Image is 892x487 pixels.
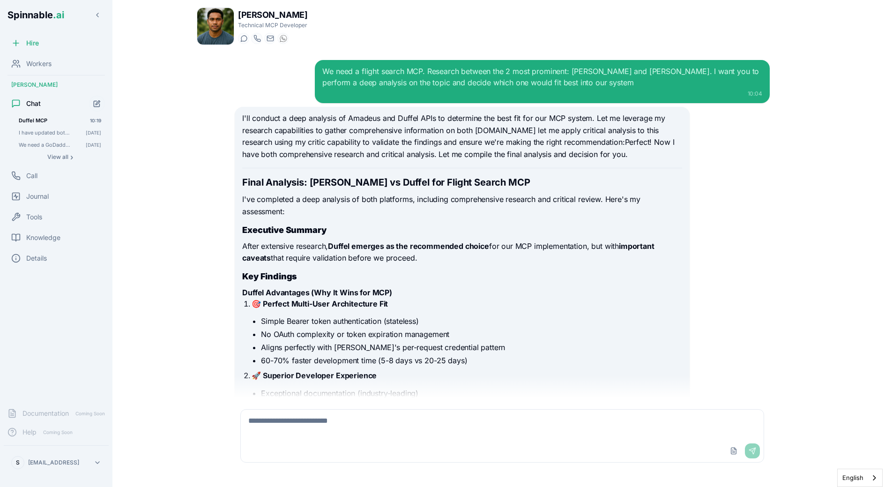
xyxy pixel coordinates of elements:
strong: 🚀 Superior Developer Experience [252,371,377,380]
li: Exceptional documentation (industry-leading) [261,388,682,399]
span: Knowledge [26,233,60,242]
button: S[EMAIL_ADDRESS] [7,453,105,472]
strong: Duffel Advantages (Why It Wins for MCP) [242,288,392,297]
span: I have updated both the `Spinnable MCP Playbook` and the `Spinnable Tools Gold Standard` files. ... [19,129,73,136]
strong: important caveats [242,241,654,263]
p: I've completed a deep analysis of both platforms, including comprehensive research and critical r... [242,194,682,217]
strong: Duffel emerges as the recommended choice [328,241,489,251]
h2: Final Analysis: [PERSON_NAME] vs Duffel for Flight Search MCP [242,176,682,189]
span: Spinnable [7,9,64,21]
strong: Executive Summary [242,225,326,235]
span: Coming Soon [73,409,108,418]
span: Help [22,427,37,437]
aside: Language selected: English [837,469,883,487]
a: English [838,469,882,487]
h1: [PERSON_NAME] [238,8,307,22]
span: S [16,459,20,466]
p: I'll conduct a deep analysis of Amadeus and Duffel APIs to determine the best fit for our MCP sys... [242,112,682,160]
button: Start new chat [89,96,105,112]
span: Hire [26,38,39,48]
button: Start a call with Liam Kim [251,33,262,44]
li: No OAuth complexity or token expiration management [261,329,682,340]
p: [EMAIL_ADDRESS] [28,459,79,466]
span: View all [47,153,68,161]
strong: 🎯 Perfect Multi-User Architecture Fit [252,299,388,308]
li: Aligns perfectly with [PERSON_NAME]'s per-request credential pattern [261,342,682,353]
button: Send email to liam.kim@getspinnable.ai [264,33,275,44]
p: After extensive research, for our MCP implementation, but with that require validation before we ... [242,240,682,264]
span: Coming Soon [40,428,75,437]
span: Chat [26,99,41,108]
span: [DATE] [86,129,101,136]
button: WhatsApp [277,33,289,44]
strong: Key Findings [242,271,297,281]
span: 10:19 [90,117,101,124]
span: Tools [26,212,42,222]
button: Start a chat with Liam Kim [238,33,249,44]
span: › [70,153,73,161]
div: Language [837,469,883,487]
span: Details [26,254,47,263]
span: .ai [53,9,64,21]
li: 60-70% faster development time (5-8 days vs 20-25 days) [261,355,682,366]
img: WhatsApp [280,35,287,42]
button: Show all conversations [15,151,105,163]
span: Workers [26,59,52,68]
div: 10:04 [322,90,762,97]
span: We need a GoDaddy MCP to check for domain availability. This is the only first requirement for no... [19,142,73,148]
div: We need a flight search MCP. Research between the 2 most prominent: [PERSON_NAME] and [PERSON_NAM... [322,66,762,88]
span: Duffel MCP [19,117,77,124]
li: Simple Bearer token authentication (stateless) [261,315,682,327]
span: Documentation [22,409,69,418]
div: [PERSON_NAME] [4,77,109,92]
span: Call [26,171,37,180]
span: Journal [26,192,49,201]
p: Technical MCP Developer [238,22,307,29]
img: Liam Kim [197,8,234,45]
span: [DATE] [86,142,101,148]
